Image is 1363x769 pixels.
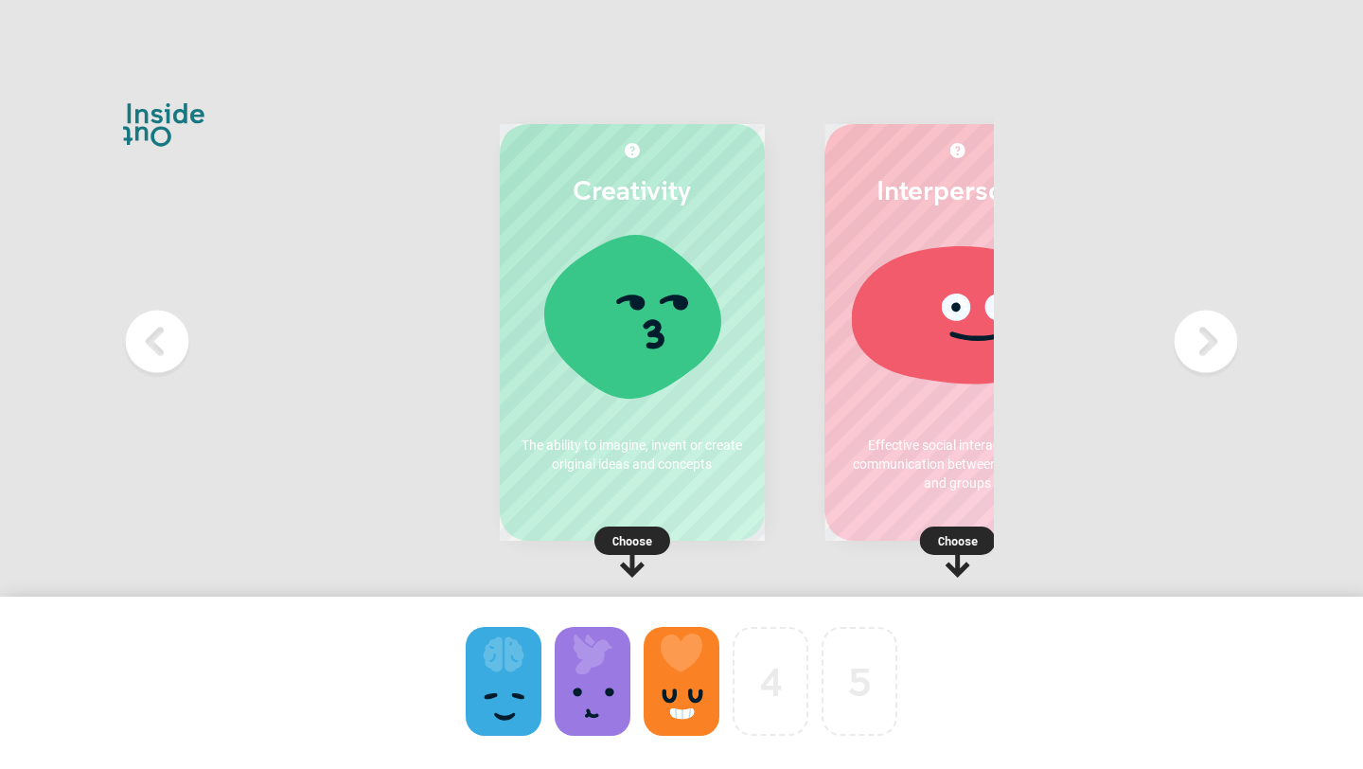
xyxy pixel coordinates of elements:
[625,143,640,158] img: More about Creativity
[844,436,1071,492] p: Effective social interaction and communication between individuals and groups
[1168,304,1244,380] img: Next
[119,304,195,380] img: Previous
[519,436,746,474] p: The ability to imagine, invent or create original ideas and concepts
[825,531,1090,550] p: Choose
[950,143,965,158] img: More about Interpersonal
[844,173,1071,206] h2: Interpersonal
[500,531,765,550] p: Choose
[519,173,746,206] h2: Creativity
